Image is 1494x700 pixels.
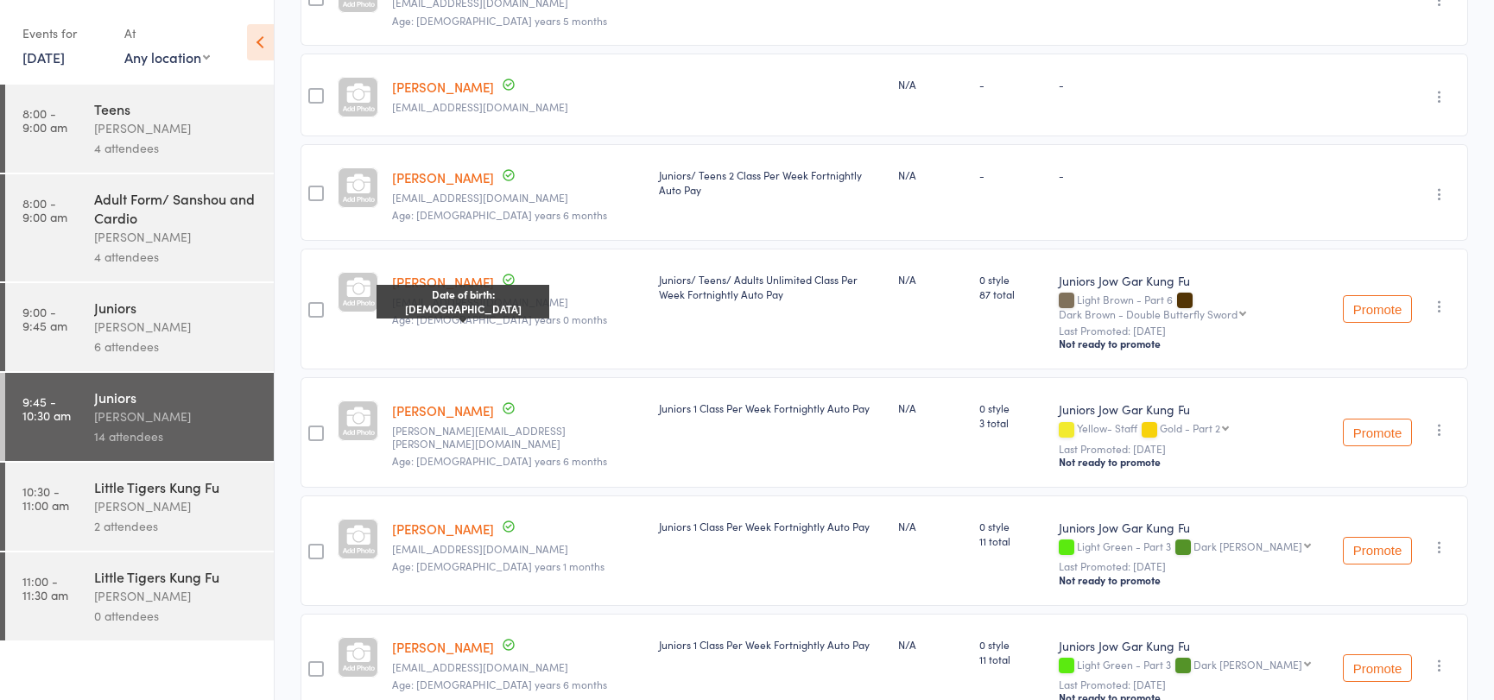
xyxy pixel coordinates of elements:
span: 87 total [979,287,1046,301]
div: Juniors 1 Class Per Week Fortnightly Auto Pay [659,400,884,415]
div: Teens [94,99,259,118]
div: - [979,77,1046,91]
div: Juniors 1 Class Per Week Fortnightly Auto Pay [659,637,884,652]
div: [PERSON_NAME] [94,118,259,138]
div: [PERSON_NAME] [94,227,259,247]
div: 2 attendees [94,516,259,536]
div: 0 attendees [94,606,259,626]
span: 11 total [979,533,1046,548]
div: - [1059,77,1329,91]
div: - [979,167,1046,182]
div: N/A [898,167,965,182]
div: Little Tigers Kung Fu [94,477,259,496]
a: 9:45 -10:30 amJuniors[PERSON_NAME]14 attendees [5,373,274,461]
div: Juniors Jow Gar Kung Fu [1059,400,1329,418]
div: 4 attendees [94,247,259,267]
small: ranaumair946@yahoo.com [392,192,645,204]
div: Gold - Part 2 [1160,422,1220,433]
div: At [124,19,210,47]
small: Last Promoted: [DATE] [1059,325,1329,337]
div: N/A [898,272,965,287]
span: 3 total [979,415,1046,430]
div: 4 attendees [94,138,259,158]
button: Promote [1343,419,1412,446]
a: 8:00 -9:00 amAdult Form/ Sanshou and Cardio[PERSON_NAME]4 attendees [5,174,274,281]
div: Dark [PERSON_NAME] [1193,659,1302,670]
a: 8:00 -9:00 amTeens[PERSON_NAME]4 attendees [5,85,274,173]
div: Light Green - Part 3 [1059,540,1329,555]
div: [PERSON_NAME] [94,586,259,606]
div: Juniors Jow Gar Kung Fu [1059,637,1329,654]
a: [DATE] [22,47,65,66]
span: 0 style [979,637,1046,652]
span: 0 style [979,519,1046,533]
time: 11:00 - 11:30 am [22,574,68,602]
span: 11 total [979,652,1046,666]
div: Juniors [94,298,259,317]
small: thuynguyen180707@gmail.com [392,101,645,113]
small: Last Promoted: [DATE] [1059,560,1329,572]
div: Juniors Jow Gar Kung Fu [1059,272,1329,289]
a: 10:30 -11:00 amLittle Tigers Kung Fu[PERSON_NAME]2 attendees [5,463,274,551]
div: Not ready to promote [1059,337,1329,350]
small: catablante@gmail.com [392,661,645,673]
div: N/A [898,637,965,652]
div: Dark [PERSON_NAME] [1193,540,1302,552]
div: N/A [898,519,965,533]
div: Not ready to promote [1059,573,1329,587]
a: [PERSON_NAME] [392,638,494,656]
div: Adult Form/ Sanshou and Cardio [94,189,259,227]
div: Juniors Jow Gar Kung Fu [1059,519,1329,536]
div: Not ready to promote [1059,455,1329,469]
a: [PERSON_NAME] [392,168,494,186]
time: 9:00 - 9:45 am [22,305,67,332]
div: Juniors 1 Class Per Week Fortnightly Auto Pay [659,519,884,533]
div: Juniors/ Teens/ Adults Unlimited Class Per Week Fortnightly Auto Pay [659,272,884,301]
span: Age: [DEMOGRAPHIC_DATA] years 5 months [392,13,607,28]
span: Age: [DEMOGRAPHIC_DATA] years 6 months [392,453,607,468]
div: [PERSON_NAME] [94,496,259,516]
span: Age: [DEMOGRAPHIC_DATA] years 6 months [392,677,607,691]
a: [PERSON_NAME] [392,78,494,96]
a: [PERSON_NAME] [392,520,494,538]
div: Dark Brown - Double Butterfly Sword [1059,308,1238,319]
div: N/A [898,400,965,415]
div: [PERSON_NAME] [94,317,259,337]
div: Juniors [94,388,259,407]
a: 11:00 -11:30 amLittle Tigers Kung Fu[PERSON_NAME]0 attendees [5,552,274,640]
small: Last Promoted: [DATE] [1059,443,1329,455]
a: [PERSON_NAME] [392,273,494,291]
span: Age: [DEMOGRAPHIC_DATA] years 1 months [392,558,605,573]
div: Light Brown - Part 6 [1059,293,1329,319]
time: 10:30 - 11:00 am [22,484,69,512]
span: 0 style [979,272,1046,287]
div: N/A [898,77,965,91]
div: Light Green - Part 3 [1059,659,1329,673]
div: 14 attendees [94,426,259,446]
div: Little Tigers Kung Fu [94,567,259,586]
div: - [1059,167,1329,182]
div: Date of birth: [DEMOGRAPHIC_DATA] [377,285,549,319]
div: Events for [22,19,107,47]
button: Promote [1343,654,1412,682]
time: 8:00 - 9:00 am [22,196,67,224]
time: 9:45 - 10:30 am [22,394,71,422]
small: Last Promoted: [DATE] [1059,678,1329,691]
time: 8:00 - 9:00 am [22,106,67,134]
div: 6 attendees [94,337,259,356]
div: Juniors/ Teens 2 Class Per Week Fortnightly Auto Pay [659,167,884,197]
span: 0 style [979,400,1046,415]
span: Age: [DEMOGRAPHIC_DATA] years 6 months [392,207,607,222]
a: [PERSON_NAME] [392,401,494,419]
button: Promote [1343,537,1412,564]
div: Any location [124,47,210,66]
small: catablante@gmail.com [392,543,645,555]
div: [PERSON_NAME] [94,407,259,426]
a: 9:00 -9:45 amJuniors[PERSON_NAME]6 attendees [5,283,274,371]
button: Promote [1343,295,1412,323]
div: Yellow- Staff [1059,422,1329,437]
small: Michelle.thomas@outlook.com.au [392,425,645,450]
